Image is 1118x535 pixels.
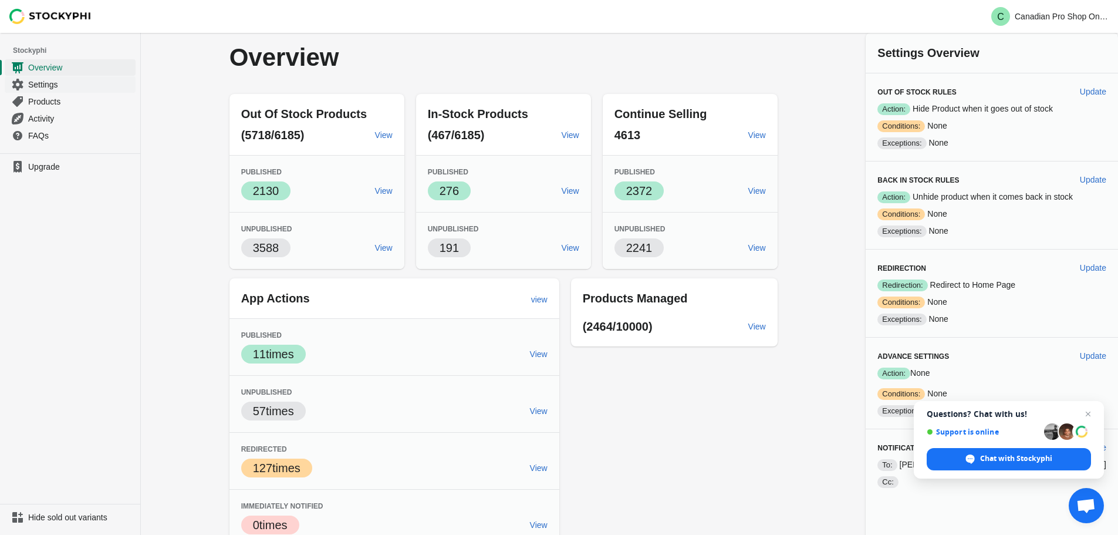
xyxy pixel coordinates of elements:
[557,125,584,146] a: View
[241,445,287,453] span: Redirected
[241,502,323,510] span: Immediately Notified
[5,127,136,144] a: FAQs
[583,292,688,305] span: Products Managed
[877,226,926,237] span: Exceptions:
[877,405,1106,417] p: None
[428,225,479,233] span: Unpublished
[428,168,468,176] span: Published
[744,316,771,337] a: View
[370,237,397,258] a: View
[877,443,1070,453] h3: Notification
[1075,81,1111,102] button: Update
[375,130,393,140] span: View
[877,388,925,400] span: Conditions:
[440,240,459,256] p: 191
[744,125,771,146] a: View
[877,368,910,379] span: Action:
[997,12,1004,22] text: C
[525,344,552,365] a: View
[428,129,485,142] span: (467/6185)
[562,130,579,140] span: View
[526,289,552,310] a: view
[5,159,136,175] a: Upgrade
[28,79,133,90] span: Settings
[1015,12,1109,21] p: Canadian Pro Shop Online
[28,512,133,523] span: Hide sold out variants
[877,103,910,115] span: Action:
[877,137,926,149] span: Exceptions:
[241,331,282,339] span: Published
[614,107,707,120] span: Continue Selling
[877,459,1106,471] p: [PERSON_NAME][EMAIL_ADDRESS][DOMAIN_NAME]
[253,462,300,475] span: 127 times
[748,130,766,140] span: View
[1075,257,1111,278] button: Update
[877,313,1106,325] p: None
[877,225,1106,237] p: None
[557,237,584,258] a: View
[1075,345,1111,366] button: Update
[748,322,766,331] span: View
[375,186,393,196] span: View
[531,295,548,304] span: view
[530,406,548,416] span: View
[877,264,1070,273] h3: Redirection
[28,130,133,142] span: FAQs
[28,161,133,173] span: Upgrade
[562,243,579,253] span: View
[557,180,584,201] a: View
[1080,263,1106,272] span: Update
[877,120,1106,132] p: None
[877,405,926,417] span: Exceptions:
[927,428,1040,436] span: Support is online
[877,352,1070,361] h3: Advance Settings
[877,137,1106,149] p: None
[877,191,1106,203] p: Unhide product when it comes back in stock
[877,103,1106,115] p: Hide Product when it goes out of stock
[877,191,910,203] span: Action:
[626,184,653,197] span: 2372
[980,453,1052,464] span: Chat with Stockyphi
[877,367,1106,379] p: None
[241,129,305,142] span: (5718/6185)
[987,5,1113,28] button: Avatar with initials CCanadian Pro Shop Online
[375,243,393,253] span: View
[525,457,552,479] a: View
[370,180,397,201] a: View
[877,314,926,325] span: Exceptions:
[428,107,528,120] span: In-Stock Products
[9,9,92,24] img: Stockyphi
[927,409,1091,419] span: Questions? Chat with us!
[241,107,367,120] span: Out Of Stock Products
[626,241,653,254] span: 2241
[1080,351,1106,361] span: Update
[877,476,899,488] span: Cc:
[241,292,310,305] span: App Actions
[1080,87,1106,96] span: Update
[28,113,133,125] span: Activity
[562,186,579,196] span: View
[440,184,459,197] span: 276
[253,519,288,531] span: 0 times
[877,388,1106,400] p: None
[583,320,653,333] span: (2464/10000)
[5,509,136,526] a: Hide sold out variants
[877,279,1106,291] p: Redirect to Home Page
[530,520,548,530] span: View
[877,208,1106,220] p: None
[28,96,133,107] span: Products
[5,110,136,127] a: Activity
[991,7,1010,26] span: Avatar with initials C
[877,88,1070,97] h3: Out of Stock Rules
[253,184,279,197] span: 2130
[877,459,897,471] span: To:
[5,59,136,76] a: Overview
[877,120,925,132] span: Conditions:
[927,448,1091,470] span: Chat with Stockyphi
[253,241,279,254] span: 3588
[530,349,548,359] span: View
[744,180,771,201] a: View
[28,62,133,73] span: Overview
[1069,488,1104,523] a: Open chat
[525,401,552,422] a: View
